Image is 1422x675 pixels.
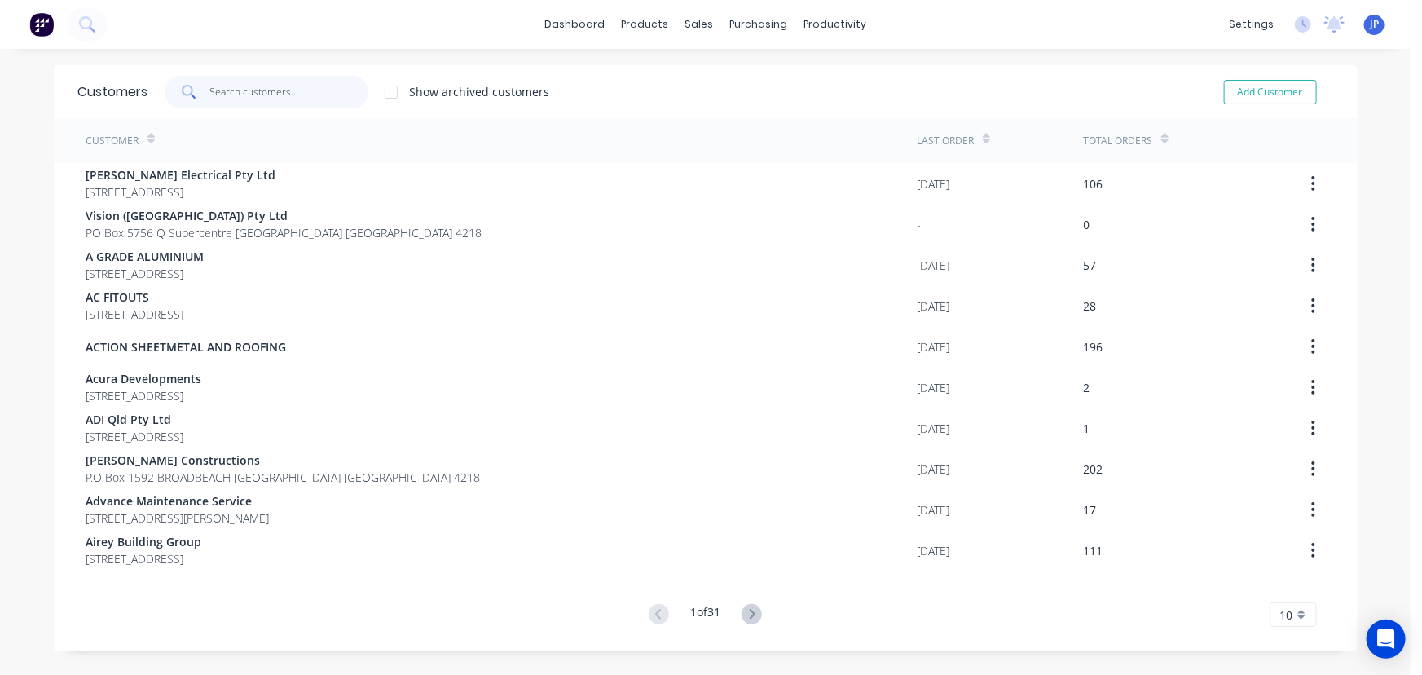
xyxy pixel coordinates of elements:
span: Airey Building Group [86,533,202,550]
span: [PERSON_NAME] Electrical Pty Ltd [86,166,276,183]
span: [STREET_ADDRESS] [86,183,276,201]
div: Open Intercom Messenger [1367,620,1406,659]
div: settings [1221,12,1282,37]
div: 1 of 31 [690,603,720,627]
div: Last Order [918,134,975,148]
div: 17 [1084,501,1097,518]
span: P.O Box 1592 BROADBEACH [GEOGRAPHIC_DATA] [GEOGRAPHIC_DATA] 4218 [86,469,481,486]
span: ACTION SHEETMETAL AND ROOFING [86,338,287,355]
span: Vision ([GEOGRAPHIC_DATA]) Pty Ltd [86,207,482,224]
span: [STREET_ADDRESS] [86,265,205,282]
span: [STREET_ADDRESS] [86,387,202,404]
span: 10 [1280,607,1293,624]
span: Acura Developments [86,370,202,387]
span: ADI Qld Pty Ltd [86,411,184,428]
div: 196 [1084,338,1103,355]
div: productivity [795,12,874,37]
div: 1 [1084,420,1090,437]
span: Advance Maintenance Service [86,492,270,510]
div: 57 [1084,257,1097,274]
div: [DATE] [918,298,950,315]
div: products [613,12,676,37]
div: 0 [1084,216,1090,233]
div: Customer [86,134,139,148]
div: [DATE] [918,175,950,192]
div: 2 [1084,379,1090,396]
span: [PERSON_NAME] Constructions [86,452,481,469]
button: Add Customer [1224,80,1317,104]
div: 28 [1084,298,1097,315]
a: dashboard [536,12,613,37]
div: [DATE] [918,257,950,274]
span: A GRADE ALUMINIUM [86,248,205,265]
div: - [918,216,922,233]
div: Customers [78,82,148,102]
div: 111 [1084,542,1103,559]
div: [DATE] [918,542,950,559]
div: Total Orders [1084,134,1153,148]
div: purchasing [721,12,795,37]
div: sales [676,12,721,37]
span: [STREET_ADDRESS] [86,550,202,567]
span: PO Box 5756 Q Supercentre [GEOGRAPHIC_DATA] [GEOGRAPHIC_DATA] 4218 [86,224,482,241]
div: [DATE] [918,420,950,437]
div: Show archived customers [410,83,550,100]
span: [STREET_ADDRESS][PERSON_NAME] [86,510,270,527]
span: [STREET_ADDRESS] [86,428,184,445]
div: [DATE] [918,501,950,518]
span: AC FITOUTS [86,289,184,306]
span: [STREET_ADDRESS] [86,306,184,323]
span: JP [1370,17,1379,32]
div: 106 [1084,175,1103,192]
img: Factory [29,12,54,37]
div: [DATE] [918,379,950,396]
div: [DATE] [918,338,950,355]
div: 202 [1084,461,1103,478]
div: [DATE] [918,461,950,478]
input: Search customers... [209,76,368,108]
